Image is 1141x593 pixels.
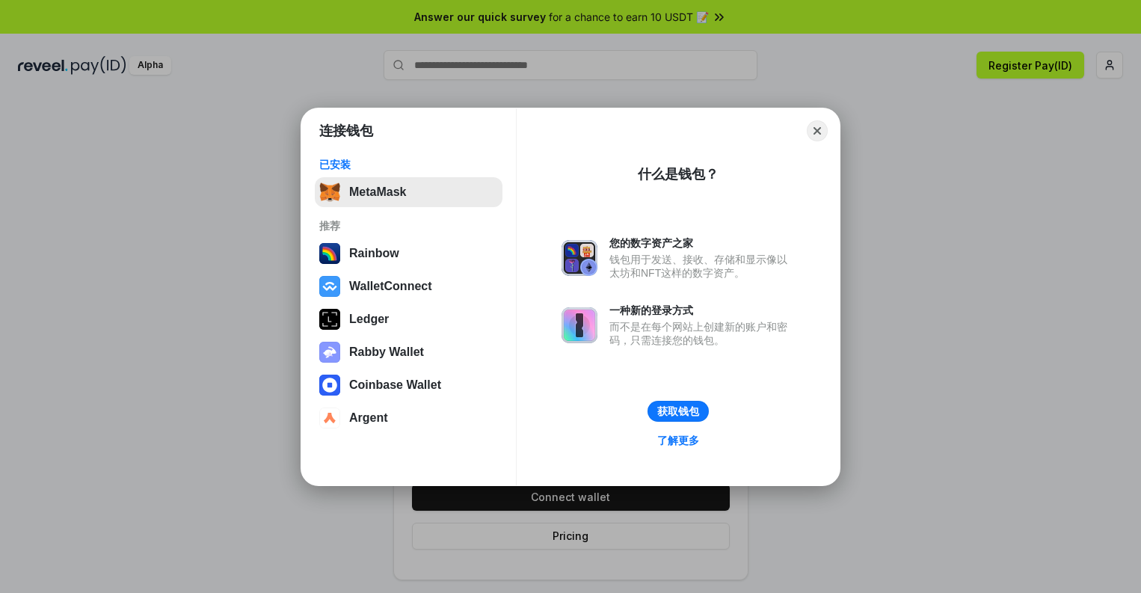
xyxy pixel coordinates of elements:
div: 获取钱包 [657,405,699,418]
h1: 连接钱包 [319,122,373,140]
div: 什么是钱包？ [638,165,719,183]
div: Rabby Wallet [349,345,424,359]
button: 获取钱包 [648,401,709,422]
button: Ledger [315,304,502,334]
div: 推荐 [319,219,498,233]
button: WalletConnect [315,271,502,301]
div: Rainbow [349,247,399,260]
button: Argent [315,403,502,433]
button: MetaMask [315,177,502,207]
img: svg+xml,%3Csvg%20xmlns%3D%22http%3A%2F%2Fwww.w3.org%2F2000%2Fsvg%22%20fill%3D%22none%22%20viewBox... [319,342,340,363]
img: svg+xml,%3Csvg%20width%3D%2228%22%20height%3D%2228%22%20viewBox%3D%220%200%2028%2028%22%20fill%3D... [319,276,340,297]
button: Coinbase Wallet [315,370,502,400]
div: MetaMask [349,185,406,199]
div: WalletConnect [349,280,432,293]
button: Rabby Wallet [315,337,502,367]
button: Close [807,120,828,141]
img: svg+xml,%3Csvg%20width%3D%2228%22%20height%3D%2228%22%20viewBox%3D%220%200%2028%2028%22%20fill%3D... [319,375,340,396]
img: svg+xml,%3Csvg%20width%3D%22120%22%20height%3D%22120%22%20viewBox%3D%220%200%20120%20120%22%20fil... [319,243,340,264]
img: svg+xml,%3Csvg%20xmlns%3D%22http%3A%2F%2Fwww.w3.org%2F2000%2Fsvg%22%20fill%3D%22none%22%20viewBox... [562,307,597,343]
img: svg+xml,%3Csvg%20xmlns%3D%22http%3A%2F%2Fwww.w3.org%2F2000%2Fsvg%22%20width%3D%2228%22%20height%3... [319,309,340,330]
div: 已安装 [319,158,498,171]
div: Coinbase Wallet [349,378,441,392]
div: Argent [349,411,388,425]
div: 一种新的登录方式 [609,304,795,317]
div: 您的数字资产之家 [609,236,795,250]
div: Ledger [349,313,389,326]
div: 而不是在每个网站上创建新的账户和密码，只需连接您的钱包。 [609,320,795,347]
button: Rainbow [315,239,502,268]
div: 钱包用于发送、接收、存储和显示像以太坊和NFT这样的数字资产。 [609,253,795,280]
a: 了解更多 [648,431,708,450]
div: 了解更多 [657,434,699,447]
img: svg+xml,%3Csvg%20xmlns%3D%22http%3A%2F%2Fwww.w3.org%2F2000%2Fsvg%22%20fill%3D%22none%22%20viewBox... [562,240,597,276]
img: svg+xml,%3Csvg%20fill%3D%22none%22%20height%3D%2233%22%20viewBox%3D%220%200%2035%2033%22%20width%... [319,182,340,203]
img: svg+xml,%3Csvg%20width%3D%2228%22%20height%3D%2228%22%20viewBox%3D%220%200%2028%2028%22%20fill%3D... [319,408,340,428]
